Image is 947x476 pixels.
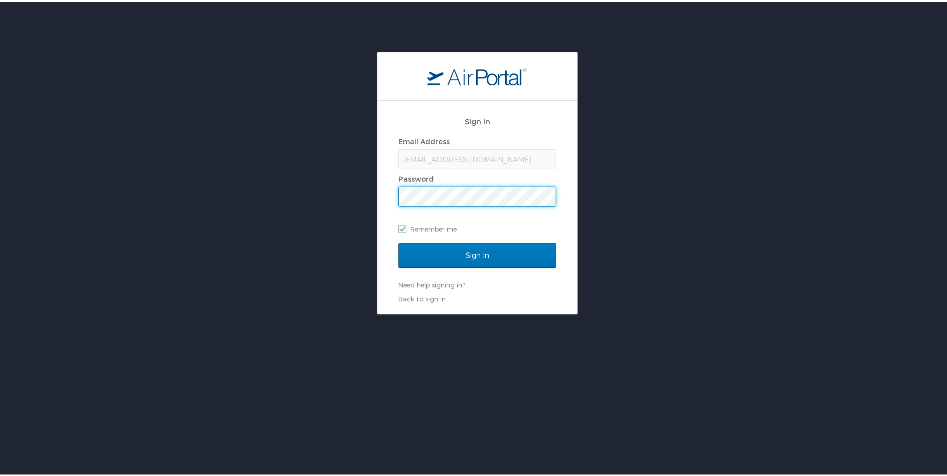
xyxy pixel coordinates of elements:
label: Password [398,173,434,181]
a: Back to sign in [398,293,446,301]
a: Need help signing in? [398,279,465,287]
h2: Sign In [398,114,556,125]
img: logo [427,65,527,83]
input: Sign In [398,241,556,266]
label: Email Address [398,135,450,144]
label: Remember me [398,220,556,235]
